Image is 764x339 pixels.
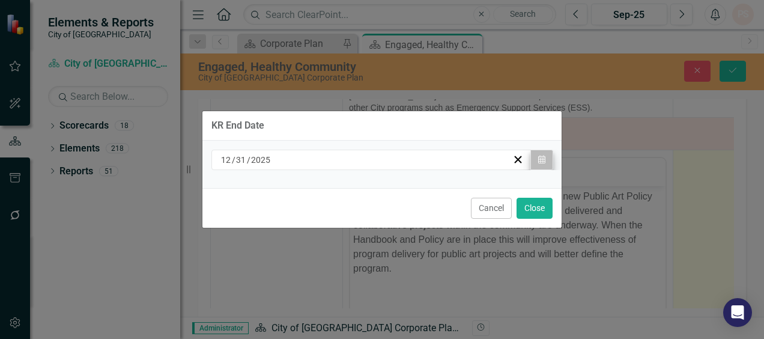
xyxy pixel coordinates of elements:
div: Open Intercom Messenger [723,298,752,327]
div: KR End Date [211,120,264,131]
span: / [247,154,250,165]
button: Cancel [471,198,512,219]
span: / [232,154,235,165]
button: Close [517,198,553,219]
p: Staff from across departments collaborating on a new Public Art Policy Handbook. Public artwork p... [3,3,312,90]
